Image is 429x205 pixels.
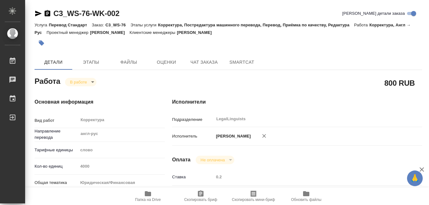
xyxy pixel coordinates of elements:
[35,163,78,170] p: Кол-во единиц
[53,9,119,18] a: C3_WS-76-WK-002
[291,197,322,202] span: Обновить файлы
[407,170,423,186] button: 🙏
[172,116,214,123] p: Подразделение
[158,23,354,27] p: Корректура, Постредактура машинного перевода, Перевод, Приёмка по качеству, Редактура
[114,58,144,66] span: Файлы
[35,98,147,106] h4: Основная информация
[189,58,219,66] span: Чат заказа
[257,129,271,143] button: Удалить исполнителя
[130,23,158,27] p: Этапы услуги
[280,187,333,205] button: Обновить файлы
[172,98,422,106] h4: Исполнители
[78,177,165,188] div: Юридическая/Финансовая
[354,23,370,27] p: Работа
[130,30,177,35] p: Клиентские менеджеры
[38,58,68,66] span: Детали
[35,75,60,86] h2: Работа
[35,10,42,17] button: Скопировать ссылку для ЯМессенджера
[35,180,78,186] p: Общая тематика
[199,157,227,163] button: Не оплачена
[135,197,161,202] span: Папка на Drive
[78,162,165,171] input: Пустое поле
[410,172,420,185] span: 🙏
[35,117,78,124] p: Вид работ
[68,79,89,85] button: В работе
[35,23,49,27] p: Услуга
[65,78,96,86] div: В работе
[151,58,182,66] span: Оценки
[90,30,130,35] p: [PERSON_NAME]
[35,147,78,153] p: Тарифные единицы
[172,174,214,180] p: Ставка
[76,58,106,66] span: Этапы
[46,30,90,35] p: Проектный менеджер
[35,36,48,50] button: Добавить тэг
[384,78,415,88] h2: 800 RUB
[44,10,51,17] button: Скопировать ссылку
[106,23,131,27] p: C3_WS-76
[227,187,280,205] button: Скопировать мини-бриф
[184,197,217,202] span: Скопировать бриф
[35,128,78,141] p: Направление перевода
[122,187,174,205] button: Папка на Drive
[227,58,257,66] span: SmartCat
[342,10,405,17] span: [PERSON_NAME] детали заказа
[49,23,92,27] p: Перевод Стандарт
[214,172,401,181] input: Пустое поле
[177,30,216,35] p: [PERSON_NAME]
[196,156,234,164] div: В работе
[92,23,105,27] p: Заказ:
[214,133,251,139] p: [PERSON_NAME]
[174,187,227,205] button: Скопировать бриф
[232,197,275,202] span: Скопировать мини-бриф
[172,156,191,164] h4: Оплата
[172,133,214,139] p: Исполнитель
[78,145,165,155] div: слово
